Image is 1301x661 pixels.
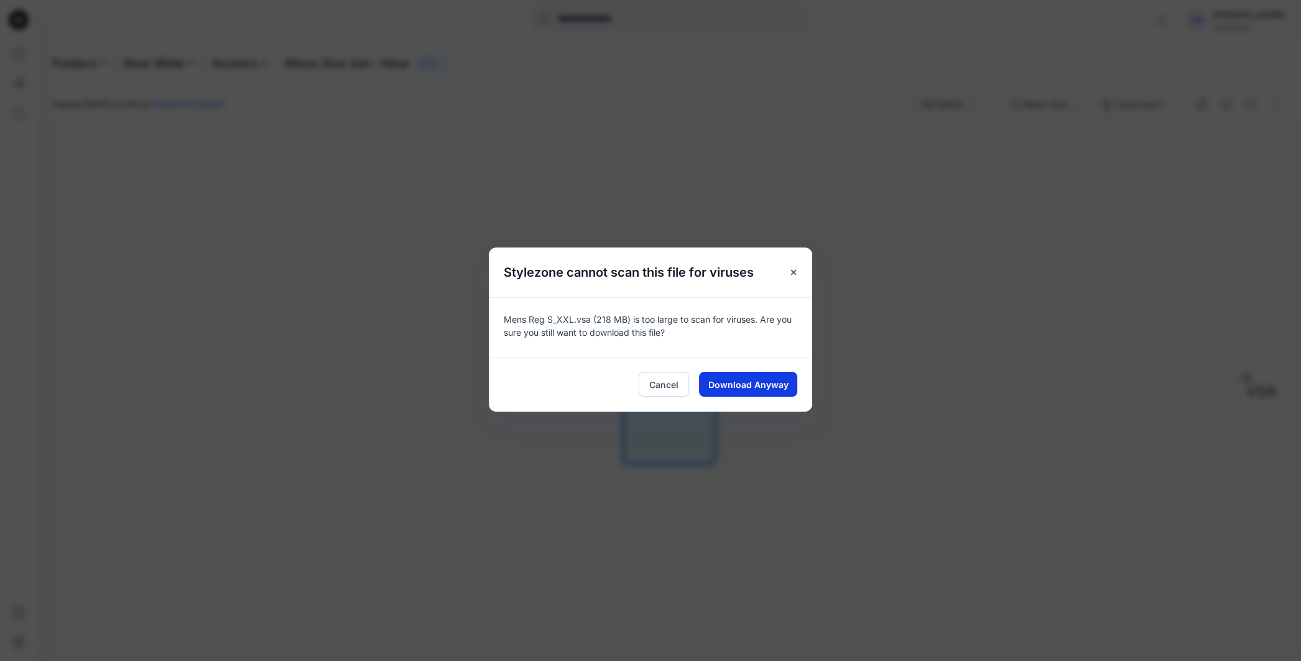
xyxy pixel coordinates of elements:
span: Download Anyway [708,378,789,391]
button: Download Anyway [699,372,797,397]
span: Cancel [649,378,678,391]
button: Cancel [639,372,689,397]
div: Mens Reg S_XXL.vsa (218 MB) is too large to scan for viruses. Are you sure you still want to down... [489,297,812,357]
h5: Stylezone cannot scan this file for viruses [489,247,769,297]
button: Close [782,261,805,284]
